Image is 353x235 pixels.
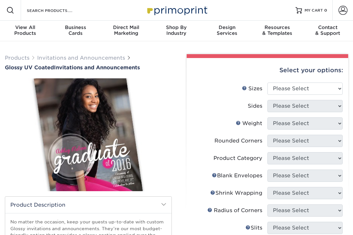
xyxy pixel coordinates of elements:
[245,224,262,232] div: Slits
[151,24,202,36] div: Industry
[5,77,172,192] img: Glossy UV Coated 01
[26,6,89,14] input: SEARCH PRODUCTS.....
[248,102,262,110] div: Sides
[5,64,172,71] a: Glossy UV CoatedInvitations and Announcements
[192,58,343,83] div: Select your options:
[252,24,303,36] div: & Templates
[305,8,323,13] span: MY CART
[303,24,353,36] div: & Support
[101,21,151,41] a: Direct MailMarketing
[50,24,101,36] div: Cards
[5,55,29,61] a: Products
[202,21,252,41] a: DesignServices
[213,154,262,162] div: Product Category
[252,24,303,30] span: Resources
[324,8,327,13] span: 0
[202,24,252,36] div: Services
[101,24,151,36] div: Marketing
[50,21,101,41] a: BusinessCards
[212,172,262,180] div: Blank Envelopes
[214,137,262,145] div: Rounded Corners
[207,207,262,214] div: Radius of Corners
[5,64,54,71] span: Glossy UV Coated
[37,55,125,61] a: Invitations and Announcements
[242,85,262,93] div: Sizes
[151,21,202,41] a: Shop ByIndustry
[144,3,209,17] img: Primoprint
[50,24,101,30] span: Business
[303,21,353,41] a: Contact& Support
[5,197,171,213] h2: Product Description
[210,189,262,197] div: Shrink Wrapping
[303,24,353,30] span: Contact
[252,21,303,41] a: Resources& Templates
[101,24,151,30] span: Direct Mail
[236,120,262,127] div: Weight
[5,64,172,71] h1: Invitations and Announcements
[202,24,252,30] span: Design
[151,24,202,30] span: Shop By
